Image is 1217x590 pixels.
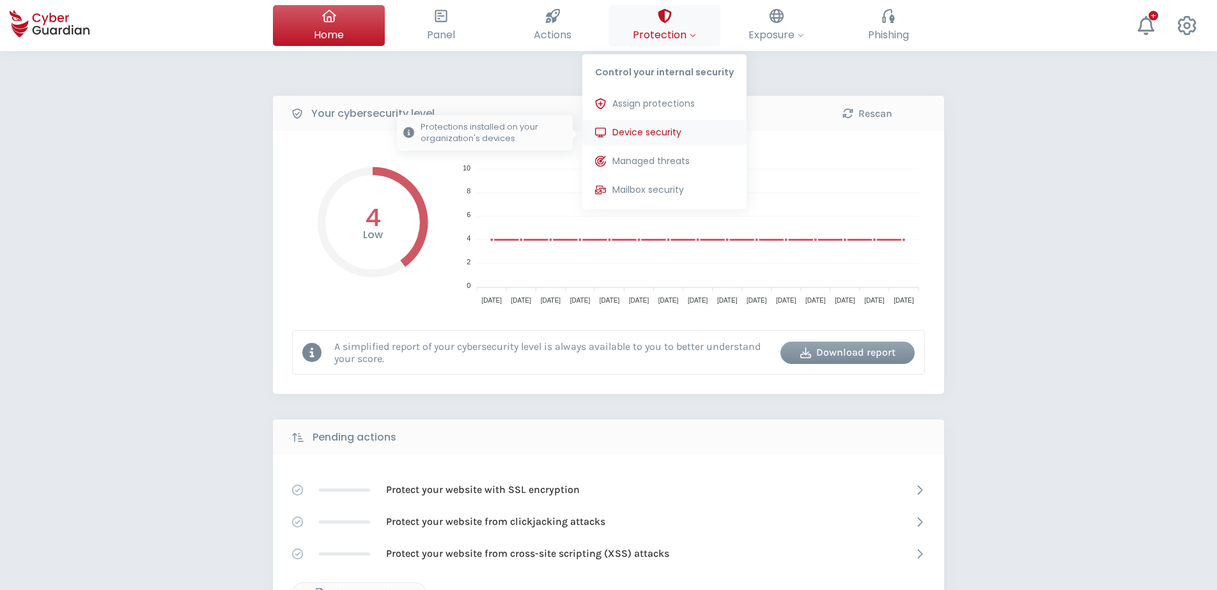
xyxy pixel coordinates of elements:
div: + [1149,11,1158,20]
tspan: [DATE] [541,297,561,304]
button: Phishing [832,5,944,46]
p: Protect your website from clickjacking attacks [386,515,605,529]
span: Home [314,27,344,43]
button: Exposure [720,5,832,46]
span: Device security [612,126,681,139]
tspan: [DATE] [658,297,679,304]
tspan: [DATE] [511,297,532,304]
tspan: 10 [463,164,470,172]
tspan: [DATE] [835,297,855,304]
button: Mailbox security [582,178,747,203]
button: Rescan [800,102,934,125]
span: Exposure [748,27,804,43]
button: Assign protections [582,91,747,117]
button: Home [273,5,385,46]
tspan: [DATE] [776,297,796,304]
tspan: 6 [467,211,470,218]
span: Assign protections [612,97,695,110]
button: Managed threats [582,149,747,174]
tspan: 8 [467,187,470,195]
div: Rescan [810,106,925,121]
tspan: [DATE] [747,297,767,304]
button: ProtectionControl your internal securityAssign protectionsDevice securityProtections installed on... [608,5,720,46]
b: Your cybersecurity level [311,106,435,121]
button: Device securityProtections installed on your organization's devices. [582,120,747,146]
button: Actions [497,5,608,46]
tspan: 4 [467,234,470,242]
span: Phishing [868,27,909,43]
p: Control your internal security [582,54,747,85]
tspan: [DATE] [570,297,591,304]
b: Pending actions [313,430,396,445]
tspan: [DATE] [864,297,885,304]
tspan: [DATE] [600,297,620,304]
span: Panel [427,27,455,43]
tspan: [DATE] [688,297,708,304]
span: Managed threats [612,155,690,168]
tspan: [DATE] [482,297,502,304]
span: Actions [534,27,571,43]
span: Protection [633,27,696,43]
tspan: 2 [467,258,470,266]
p: Protect your website from cross-site scripting (XSS) attacks [386,547,669,561]
p: Protect your website with SSL encryption [386,483,580,497]
button: Download report [780,342,915,364]
tspan: [DATE] [717,297,738,304]
p: Protections installed on your organization's devices. [421,121,566,144]
button: Panel [385,5,497,46]
p: A simplified report of your cybersecurity level is always available to you to better understand y... [334,340,771,365]
tspan: [DATE] [805,297,826,304]
div: Download report [790,345,905,360]
tspan: 0 [467,282,470,289]
tspan: [DATE] [894,297,914,304]
tspan: [DATE] [629,297,649,304]
span: Mailbox security [612,183,684,197]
